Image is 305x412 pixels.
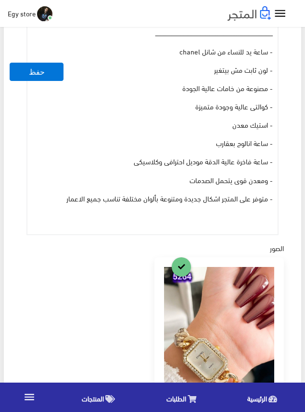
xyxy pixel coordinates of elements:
img: ... [37,6,52,22]
img: . [228,6,271,21]
p: - ساعة يد للنساء من شانل chanel [32,46,273,56]
p: - ساعة انالوج بعقارب [32,137,273,148]
i:  [273,7,287,21]
label: الصور [270,243,284,253]
span: الطلبات [166,392,186,404]
a: الطلبات [143,385,224,410]
p: - ساعة فاخرة عالية الدقة موديل احترافى وكلاسيكى [32,156,273,166]
p: - متوفر على المتجر اشكال جديدة ومتنوعة بألوان مختلفة تناسب جميع الاعمار [32,193,273,203]
img: saaa-yd-ansyal-llnsaaa.jpg [164,267,274,403]
button: حفظ [10,63,64,81]
span: المنتجات [82,392,104,404]
p: - لون ثابت مش بيتغير [32,64,273,75]
p: - مصنوعة من خامات عالية الجودة [32,82,273,93]
a: الرئيسية [224,385,305,410]
span: Egy store [8,7,36,19]
i:  [23,391,36,403]
p: ـــــــــــــــــــــــــــــــــــــــــــــــــــــــــــــــــــــــــــــــــــــــــــــــــ... [32,27,273,38]
a: ... Egy store [8,6,52,21]
a: المنتجات [59,385,143,410]
span: الرئيسية [247,392,267,404]
p: - كوالتى عالية وجودة متميزة [32,101,273,111]
p: - استيك معدن [32,119,273,130]
p: - ومعدن قوى يتحمل الصدمات [32,174,273,185]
